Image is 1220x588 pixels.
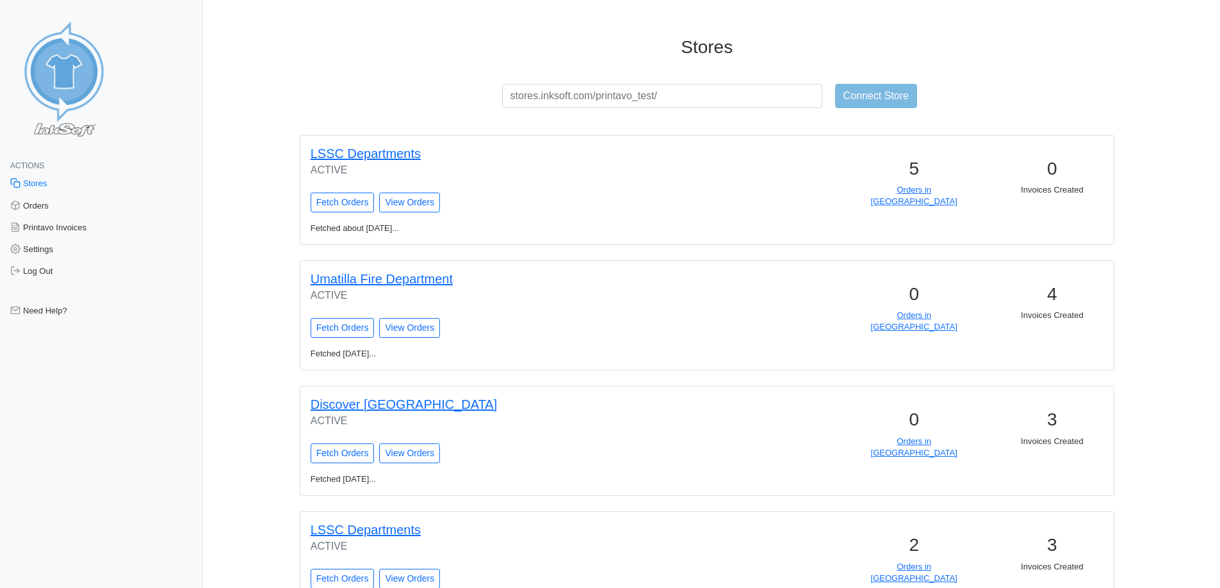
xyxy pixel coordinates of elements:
[47,179,63,190] span: 12
[991,534,1114,556] h3: 3
[311,272,453,286] a: Umatilla Fire Department
[311,193,375,212] input: Fetch Orders
[871,310,957,331] a: Orders in [GEOGRAPHIC_DATA]
[303,473,717,485] p: Fetched [DATE]...
[835,84,917,108] input: Connect Store
[852,409,975,431] h3: 0
[871,436,957,457] a: Orders in [GEOGRAPHIC_DATA]
[311,415,689,427] h6: ACTIVE
[86,223,105,234] span: 304
[991,310,1114,321] p: Invoices Created
[991,184,1114,196] p: Invoices Created
[311,443,375,463] input: Fetch Orders
[871,185,957,206] a: Orders in [GEOGRAPHIC_DATA]
[311,147,421,161] a: LSSC Departments
[991,409,1114,431] h3: 3
[991,158,1114,180] h3: 0
[502,84,822,108] input: stores.inksoft.com/printavo_test/
[379,193,440,212] a: View Orders
[991,283,1114,305] h3: 4
[991,561,1114,573] p: Invoices Created
[852,158,975,180] h3: 5
[311,164,689,176] h6: ACTIVE
[379,443,440,463] a: View Orders
[852,283,975,305] h3: 0
[311,289,689,301] h6: ACTIVE
[852,534,975,556] h3: 2
[311,318,375,338] input: Fetch Orders
[311,397,498,411] a: Discover [GEOGRAPHIC_DATA]
[871,562,957,583] a: Orders in [GEOGRAPHIC_DATA]
[303,223,717,234] p: Fetched about [DATE]...
[238,36,1176,58] h3: Stores
[311,523,421,537] a: LSSC Departments
[379,318,440,338] a: View Orders
[303,348,717,360] p: Fetched [DATE]...
[991,436,1114,447] p: Invoices Created
[10,161,44,170] span: Actions
[311,540,689,552] h6: ACTIVE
